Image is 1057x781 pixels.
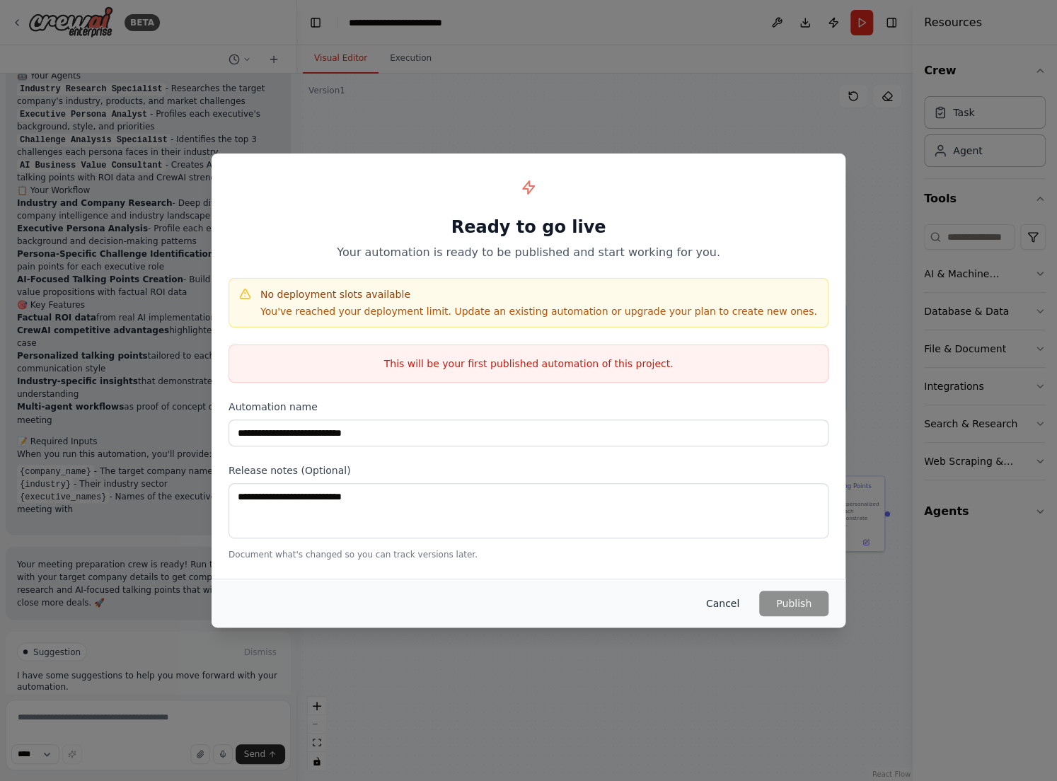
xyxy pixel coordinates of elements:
p: Your automation is ready to be published and start working for you. [229,244,828,261]
p: You've reached your deployment limit. Update an existing automation or upgrade your plan to creat... [260,304,817,318]
p: Document what's changed so you can track versions later. [229,549,828,560]
p: This will be your first published automation of this project. [229,357,828,371]
button: Cancel [695,591,751,616]
h1: Ready to go live [229,216,828,238]
button: Publish [759,591,828,616]
label: Automation name [229,400,828,414]
h4: No deployment slots available [260,287,817,301]
label: Release notes (Optional) [229,463,828,478]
